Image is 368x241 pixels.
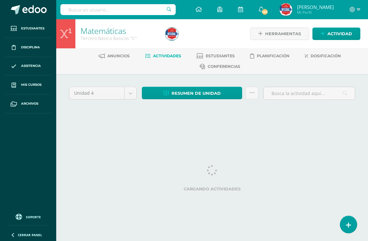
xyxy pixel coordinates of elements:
img: 4f31a2885d46dd5586c8613095004816.png [165,28,178,40]
a: Estudiantes [5,19,51,38]
span: Soporte [26,215,41,219]
span: Conferencias [208,64,240,69]
span: Disciplina [21,45,40,50]
span: Herramientas [265,28,301,40]
label: Cargando actividades [69,187,355,191]
input: Busca la actividad aquí... [264,87,355,100]
a: Mis cursos [5,76,51,94]
span: Actividades [153,53,181,58]
a: Actividades [145,51,181,61]
span: Estudiantes [206,53,235,58]
span: Estudiantes [21,26,44,31]
a: Soporte [8,212,49,221]
a: Herramientas [250,28,309,40]
span: 125 [261,8,268,15]
input: Busca un usuario... [60,4,176,15]
div: Tercero Básico Basicos 'C' [80,35,158,41]
span: Archivos [21,101,38,106]
span: Actividad [327,28,352,40]
h1: Matemáticas [80,26,158,35]
span: Resumen de unidad [172,87,221,99]
span: Dosificación [310,53,341,58]
a: Dosificación [305,51,341,61]
img: 4f31a2885d46dd5586c8613095004816.png [280,3,292,16]
a: Archivos [5,94,51,113]
a: Estudiantes [196,51,235,61]
span: Unidad 4 [74,87,119,99]
span: Cerrar panel [18,233,42,237]
a: Unidad 4 [69,87,136,99]
a: Planificación [250,51,289,61]
a: Actividad [312,28,360,40]
a: Asistencia [5,57,51,76]
a: Resumen de unidad [142,87,242,99]
span: Mi Perfil [297,10,334,15]
a: Disciplina [5,38,51,57]
span: Planificación [257,53,289,58]
a: Matemáticas [80,25,126,36]
span: Asistencia [21,63,41,68]
span: [PERSON_NAME] [297,4,334,10]
span: Mis cursos [21,82,42,87]
a: Anuncios [99,51,130,61]
span: Anuncios [107,53,130,58]
a: Conferencias [200,61,240,72]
